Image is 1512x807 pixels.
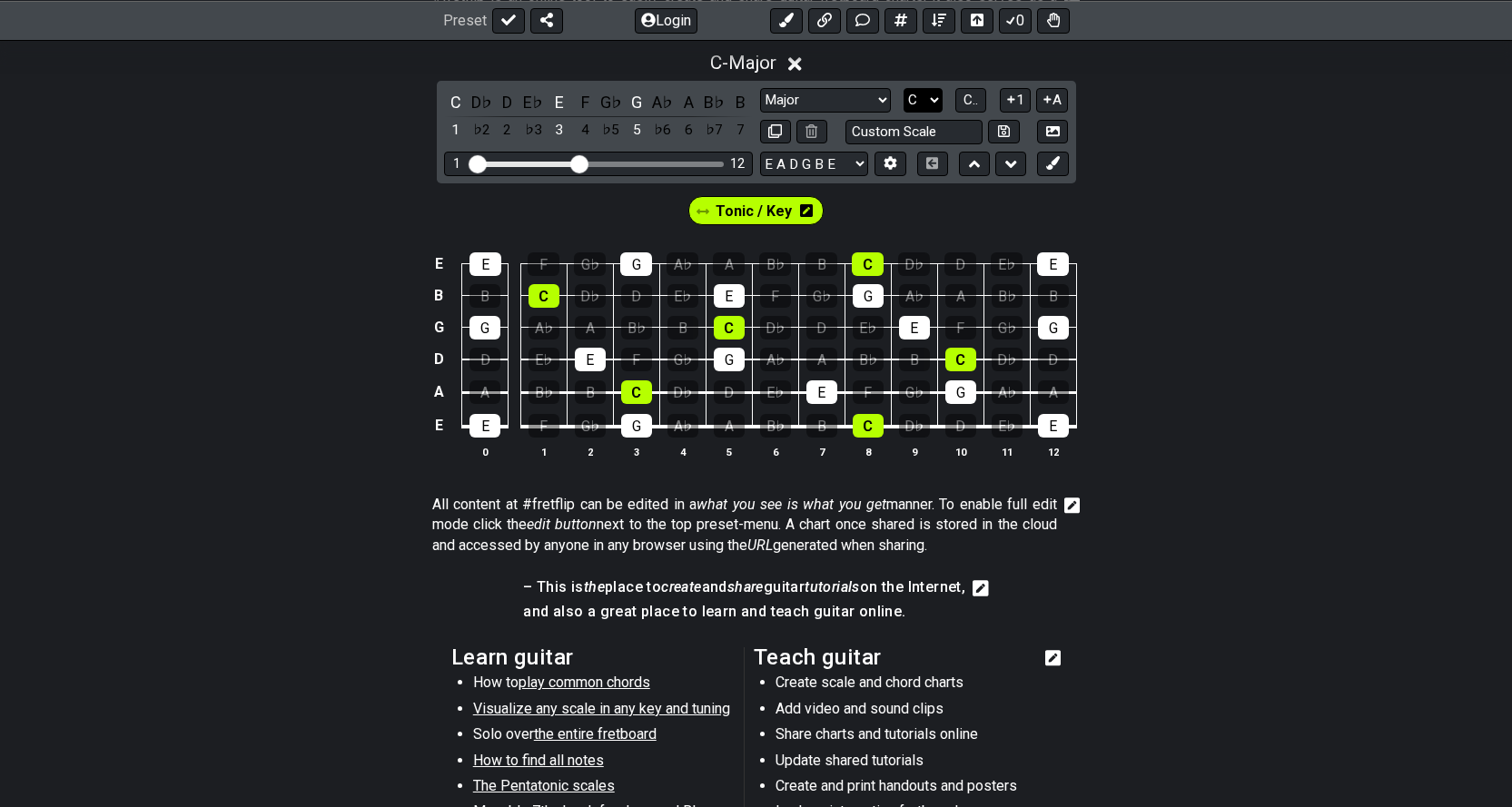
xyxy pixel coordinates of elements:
button: Done edit! [492,7,525,33]
div: F [529,414,559,438]
div: G [1038,316,1069,340]
div: E♭ [529,348,559,371]
div: B [1038,284,1069,308]
span: play common chords [519,674,650,691]
em: edit button [527,516,597,533]
div: A♭ [667,414,698,438]
div: A♭ [667,252,698,276]
button: Toggle Dexterity for all fretkits [1037,7,1070,33]
div: E [575,348,606,371]
div: toggle pitch class [469,90,493,114]
div: G [714,348,745,371]
div: toggle pitch class [677,90,700,114]
div: G [621,414,652,438]
div: toggle scale degree [625,118,648,143]
div: D [714,380,745,404]
li: Create scale and chord charts [776,673,1034,698]
th: 4 [659,442,706,461]
th: 3 [613,442,659,461]
div: C [852,252,884,276]
em: tutorials [805,578,860,595]
th: 1 [520,442,567,461]
div: toggle pitch class [651,90,675,114]
div: B [469,284,500,308]
th: 2 [567,442,613,461]
button: Copy [760,120,791,144]
div: G [945,380,976,404]
div: G♭ [806,284,837,308]
th: 0 [462,442,509,461]
div: B♭ [759,252,791,276]
div: E [714,284,745,308]
h2: Learn guitar [451,647,736,667]
div: G [469,316,500,340]
div: toggle scale degree [599,118,623,143]
div: Visible fret range [444,152,753,176]
span: Click to edit [432,495,1057,556]
button: Toggle horizontal chord view [917,152,948,176]
th: 7 [798,442,845,461]
div: B♭ [760,414,791,438]
div: C [853,414,884,438]
div: toggle scale degree [444,118,468,143]
button: Create Image [1037,120,1068,144]
button: Add an identical marker to each fretkit. [770,7,803,33]
div: D [1038,348,1069,371]
button: Edit Tuning [875,152,905,176]
div: D♭ [760,316,791,340]
th: 8 [845,442,891,461]
span: The Pentatonic scales [473,777,615,794]
button: 1 [1000,88,1031,113]
select: Scale [760,88,891,113]
button: Add Text [846,7,879,33]
th: 9 [891,442,937,461]
div: A [714,414,745,438]
button: Add scale/chord fretkit item [884,7,917,33]
button: Open sort Window [923,7,955,33]
div: 12 [730,156,745,172]
i: Drag and drop to re-order [697,204,709,220]
div: C [621,380,652,404]
th: 12 [1030,442,1076,461]
button: Share Preset [530,7,563,33]
div: toggle scale degree [703,118,726,143]
button: Add marker [1037,152,1068,176]
select: Tuning [760,152,868,176]
div: D♭ [899,414,930,438]
button: Add media link [808,7,841,33]
div: B [899,348,930,371]
div: B [805,252,837,276]
div: B♭ [621,316,652,340]
div: toggle pitch class [521,90,545,114]
div: B♭ [853,348,884,371]
div: B [667,316,698,340]
button: Move up [959,152,990,176]
li: Create and print handouts and posters [776,776,1034,802]
div: toggle scale degree [573,118,597,143]
div: A [575,316,606,340]
div: toggle pitch class [573,90,597,114]
div: E♭ [992,414,1023,438]
div: A [469,380,500,404]
span: C.. [964,92,978,108]
td: B [428,280,450,311]
div: E [806,380,837,404]
div: toggle pitch class [599,90,623,114]
div: B♭ [992,284,1023,308]
div: Tonic / Key [685,192,828,229]
td: G [428,311,450,343]
td: E [428,249,450,280]
h2: Teach guitar [754,647,1038,667]
th: 10 [937,442,983,461]
button: Toggle horizontal chord view [961,7,993,33]
div: A♭ [529,316,559,340]
button: Move down [995,152,1026,176]
div: toggle scale degree [521,118,545,143]
div: E [469,414,500,438]
div: G♭ [992,316,1023,340]
td: A [428,376,450,409]
div: F [760,284,791,308]
div: D♭ [575,284,606,308]
em: URL [747,536,773,554]
div: E [1038,414,1069,438]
